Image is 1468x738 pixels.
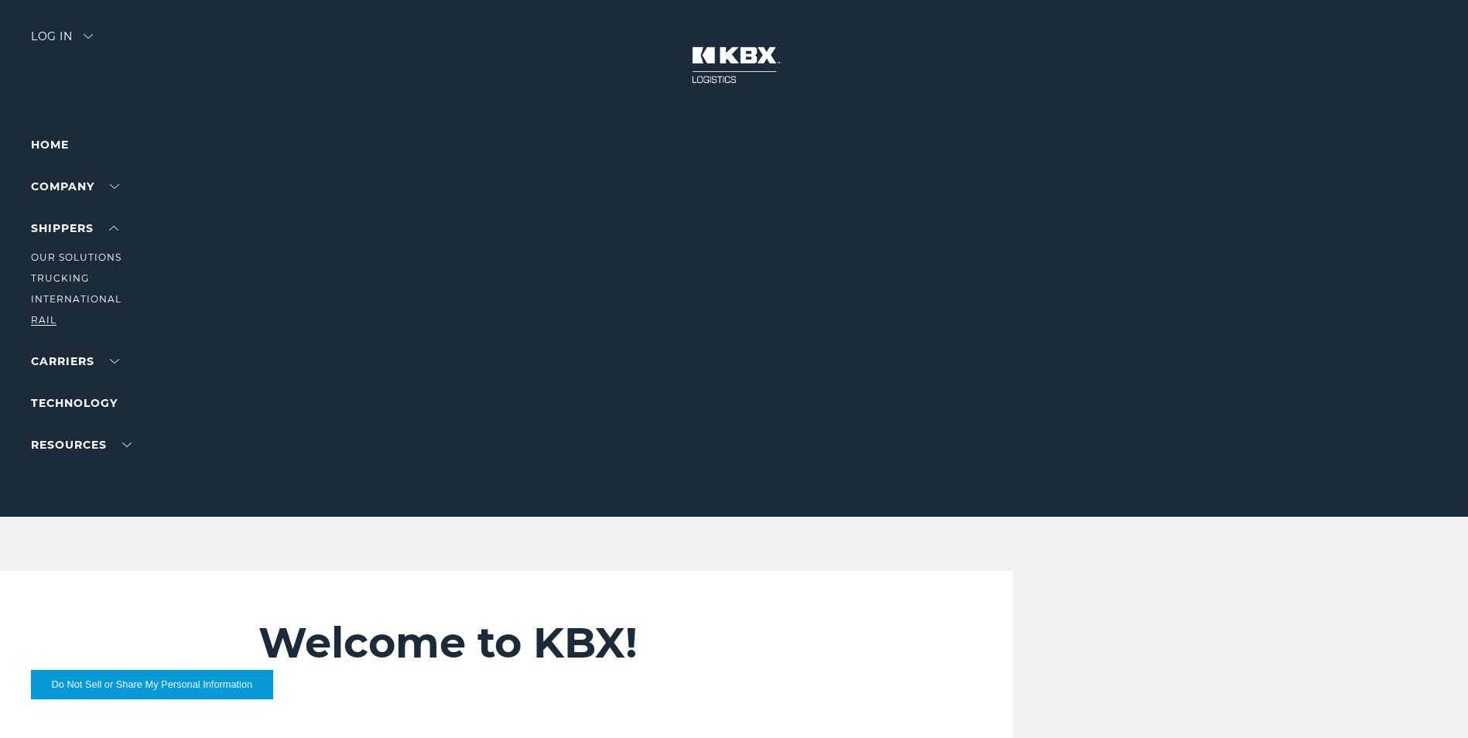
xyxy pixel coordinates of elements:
[31,396,118,410] a: Technology
[31,179,119,193] a: Company
[31,354,119,368] a: Carriers
[31,272,89,284] a: Trucking
[84,34,93,39] img: arrow
[31,314,56,326] a: RAIL
[31,251,121,263] a: Our Solutions
[31,670,273,699] button: Do Not Sell or Share My Personal Information
[31,221,118,235] a: SHIPPERS
[31,138,69,152] a: Home
[31,438,132,452] a: RESOURCES
[31,31,93,53] div: Log in
[258,617,919,668] h2: Welcome to KBX!
[31,293,121,305] a: International
[676,31,792,99] img: kbx logo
